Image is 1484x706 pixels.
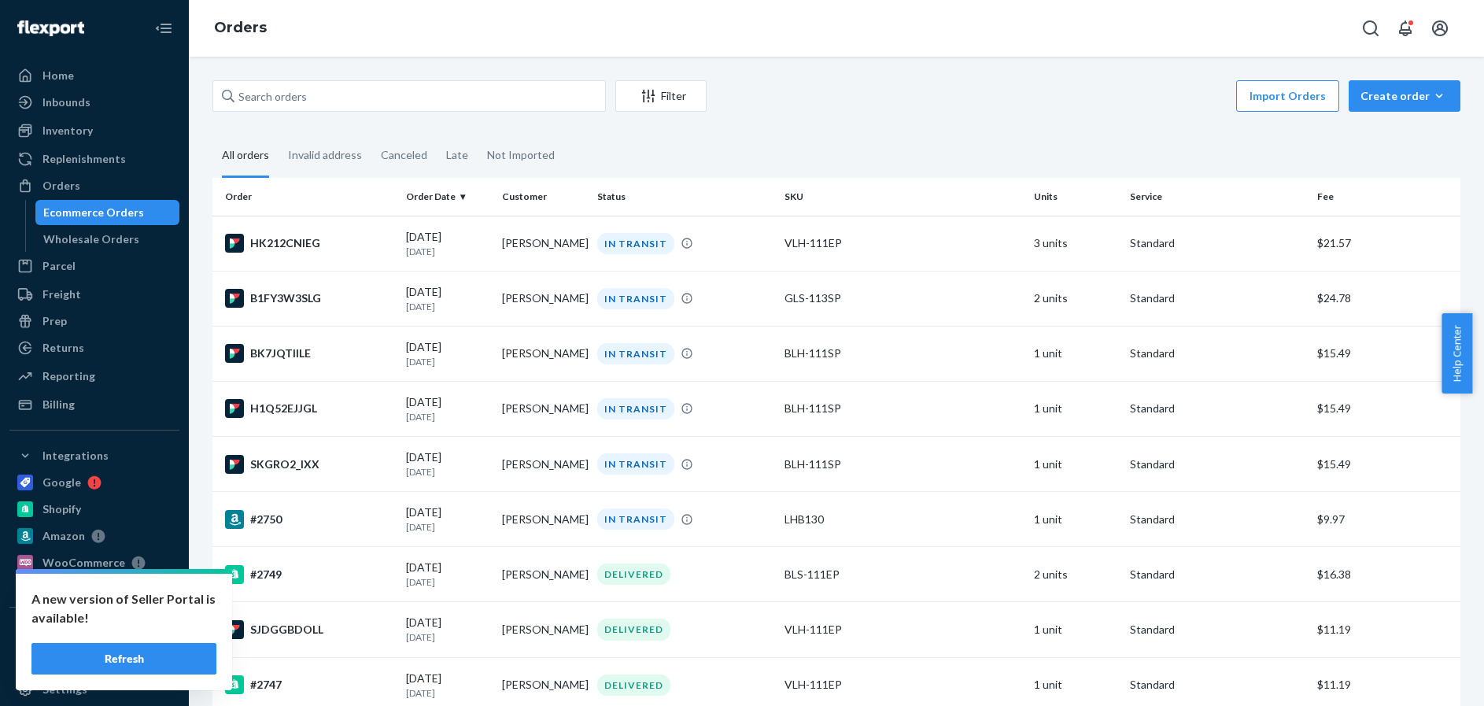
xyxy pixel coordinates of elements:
[148,13,179,44] button: Close Navigation
[406,505,489,534] div: [DATE]
[1124,178,1311,216] th: Service
[9,364,179,389] a: Reporting
[1311,271,1460,326] td: $24.78
[1424,13,1456,44] button: Open account menu
[496,271,592,326] td: [PERSON_NAME]
[42,258,76,274] div: Parcel
[1130,512,1305,527] p: Standard
[225,675,393,694] div: #2747
[591,178,778,216] th: Status
[1028,326,1124,381] td: 1 unit
[212,178,400,216] th: Order
[406,575,489,589] p: [DATE]
[1028,178,1124,216] th: Units
[1442,313,1472,394] button: Help Center
[400,178,496,216] th: Order Date
[42,340,84,356] div: Returns
[784,677,1021,693] div: VLH-111EP
[1130,235,1305,251] p: Standard
[1130,290,1305,306] p: Standard
[222,135,269,178] div: All orders
[1028,271,1124,326] td: 2 units
[381,135,427,176] div: Canceled
[446,135,468,176] div: Late
[201,6,279,51] ol: breadcrumbs
[225,620,393,639] div: SJDGGBDOLL
[616,88,706,104] div: Filter
[43,205,144,220] div: Ecommerce Orders
[9,282,179,307] a: Freight
[42,528,85,544] div: Amazon
[9,497,179,522] a: Shopify
[1130,622,1305,638] p: Standard
[406,686,489,700] p: [DATE]
[9,146,179,172] a: Replenishments
[9,677,179,702] a: Settings
[9,63,179,88] a: Home
[35,227,180,252] a: Wholesale Orders
[496,492,592,547] td: [PERSON_NAME]
[784,622,1021,638] div: VLH-111EP
[1028,437,1124,492] td: 1 unit
[42,286,81,302] div: Freight
[1311,326,1460,381] td: $15.49
[9,523,179,549] a: Amazon
[9,253,179,279] a: Parcel
[406,245,489,258] p: [DATE]
[225,289,393,308] div: B1FY3W3SLG
[9,620,179,645] button: Fast Tags
[784,346,1021,361] div: BLH-111SP
[406,465,489,479] p: [DATE]
[42,555,125,571] div: WooCommerce
[1311,178,1460,216] th: Fee
[9,90,179,115] a: Inbounds
[784,235,1021,251] div: VLH-111EP
[597,564,670,585] div: DELIVERED
[31,643,216,675] button: Refresh
[42,151,126,167] div: Replenishments
[406,630,489,644] p: [DATE]
[1028,216,1124,271] td: 3 units
[1311,216,1460,271] td: $21.57
[597,508,674,530] div: IN TRANSIT
[784,401,1021,416] div: BLH-111SP
[214,19,267,36] a: Orders
[615,80,707,112] button: Filter
[1130,567,1305,582] p: Standard
[1130,401,1305,416] p: Standard
[1349,80,1460,112] button: Create order
[496,216,592,271] td: [PERSON_NAME]
[1311,437,1460,492] td: $15.49
[406,410,489,423] p: [DATE]
[406,449,489,479] div: [DATE]
[496,381,592,436] td: [PERSON_NAME]
[1360,88,1449,104] div: Create order
[1028,381,1124,436] td: 1 unit
[9,550,179,575] a: WooCommerce
[406,615,489,644] div: [DATE]
[597,398,674,420] div: IN TRANSIT
[1130,677,1305,693] p: Standard
[784,567,1021,582] div: BLS-111EP
[406,671,489,700] div: [DATE]
[496,547,592,602] td: [PERSON_NAME]
[778,178,1028,216] th: SKU
[1236,80,1339,112] button: Import Orders
[225,510,393,529] div: #2750
[225,344,393,363] div: BK7JQTIILE
[496,326,592,381] td: [PERSON_NAME]
[1028,547,1124,602] td: 2 units
[406,229,489,258] div: [DATE]
[42,178,80,194] div: Orders
[42,123,93,139] div: Inventory
[406,394,489,423] div: [DATE]
[1028,492,1124,547] td: 1 unit
[42,368,95,384] div: Reporting
[42,397,75,412] div: Billing
[42,448,109,464] div: Integrations
[31,590,216,627] p: A new version of Seller Portal is available!
[597,453,674,475] div: IN TRANSIT
[1355,13,1386,44] button: Open Search Box
[406,560,489,589] div: [DATE]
